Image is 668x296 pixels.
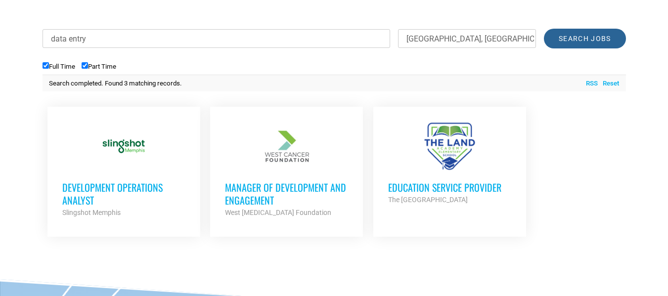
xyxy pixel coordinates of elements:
[544,29,625,48] input: Search Jobs
[581,79,598,88] a: RSS
[49,80,182,87] span: Search completed. Found 3 matching records.
[225,209,331,216] strong: West [MEDICAL_DATA] Foundation
[62,181,185,207] h3: Development Operations Analyst
[598,79,619,88] a: Reset
[43,29,391,48] input: Keywords
[398,29,536,48] input: Location
[82,63,116,70] label: Part Time
[47,107,200,233] a: Development Operations Analyst Slingshot Memphis
[225,181,348,207] h3: Manager of Development and Engagement
[62,209,121,216] strong: Slingshot Memphis
[210,107,363,233] a: Manager of Development and Engagement West [MEDICAL_DATA] Foundation
[373,107,526,220] a: Education Service Provider The [GEOGRAPHIC_DATA]
[43,63,75,70] label: Full Time
[388,181,511,194] h3: Education Service Provider
[82,62,88,69] input: Part Time
[43,62,49,69] input: Full Time
[388,196,468,204] strong: The [GEOGRAPHIC_DATA]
